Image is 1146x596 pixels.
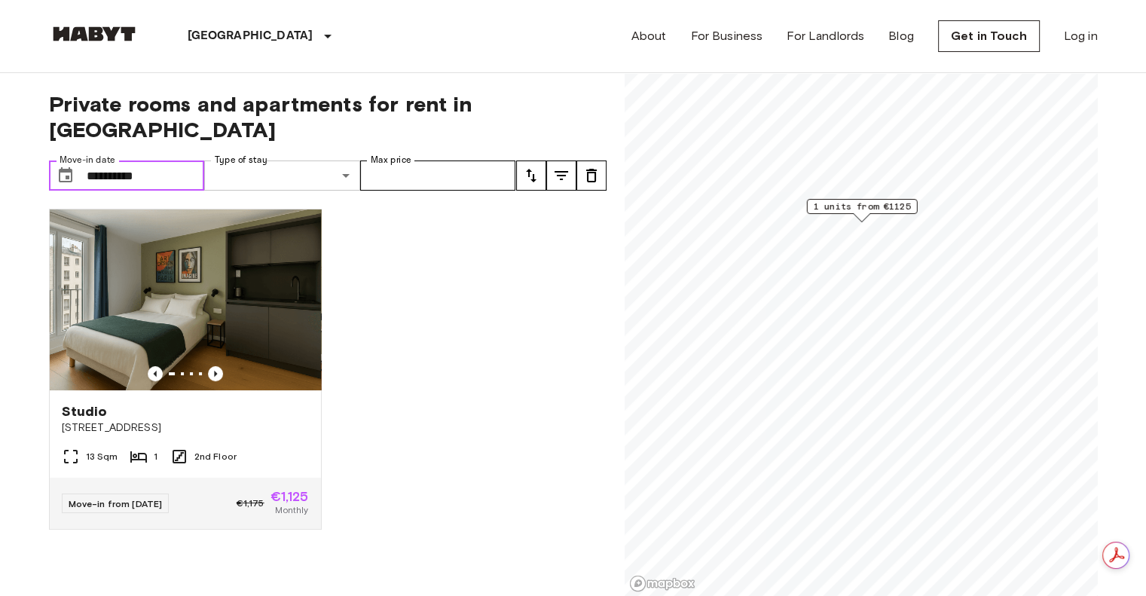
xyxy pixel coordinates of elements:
button: tune [546,160,576,191]
label: Max price [371,154,411,167]
span: €1,125 [270,490,309,503]
a: About [631,27,667,45]
div: Map marker [806,199,917,222]
span: Studio [62,402,108,420]
span: 13 Sqm [86,450,118,463]
span: Private rooms and apartments for rent in [GEOGRAPHIC_DATA] [49,91,607,142]
button: Choose date, selected date is 20 Sep 2025 [50,160,81,191]
span: Move-in from [DATE] [69,498,163,509]
img: Marketing picture of unit FR-18-009-010-001 [50,209,321,390]
p: [GEOGRAPHIC_DATA] [188,27,313,45]
button: tune [516,160,546,191]
span: 1 [154,450,157,463]
label: Type of stay [215,154,267,167]
a: Mapbox logo [629,575,695,592]
button: tune [576,160,607,191]
span: Monthly [275,503,308,517]
span: 1 units from €1125 [813,200,910,213]
label: Move-in date [60,154,115,167]
a: Log in [1064,27,1098,45]
a: For Landlords [787,27,864,45]
img: Habyt [49,26,139,41]
span: [STREET_ADDRESS] [62,420,309,436]
span: €1,175 [237,497,264,510]
button: Previous image [208,366,223,381]
a: For Business [690,27,762,45]
a: Get in Touch [938,20,1040,52]
button: Previous image [148,366,163,381]
a: Marketing picture of unit FR-18-009-010-001Previous imagePrevious imageStudio[STREET_ADDRESS]13 S... [49,209,322,530]
span: 2nd Floor [194,450,237,463]
a: Blog [888,27,914,45]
